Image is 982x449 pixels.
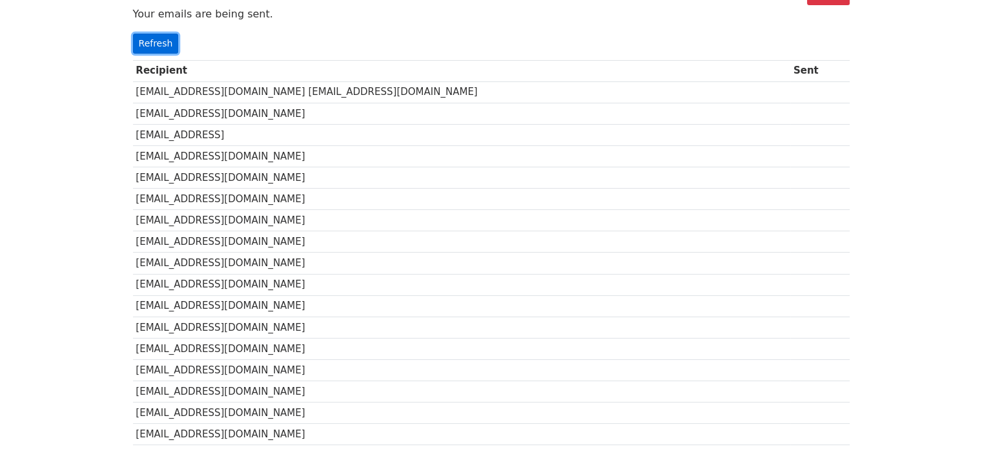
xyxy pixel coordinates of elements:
[133,210,790,231] td: [EMAIL_ADDRESS][DOMAIN_NAME]
[133,381,790,402] td: [EMAIL_ADDRESS][DOMAIN_NAME]
[133,231,790,253] td: [EMAIL_ADDRESS][DOMAIN_NAME]
[133,402,790,424] td: [EMAIL_ADDRESS][DOMAIN_NAME]
[133,359,790,381] td: [EMAIL_ADDRESS][DOMAIN_NAME]
[790,60,850,81] th: Sent
[133,60,790,81] th: Recipient
[133,124,790,145] td: [EMAIL_ADDRESS]
[133,295,790,317] td: [EMAIL_ADDRESS][DOMAIN_NAME]
[133,253,790,274] td: [EMAIL_ADDRESS][DOMAIN_NAME]
[133,424,790,445] td: [EMAIL_ADDRESS][DOMAIN_NAME]
[917,387,982,449] iframe: Chat Widget
[133,103,790,124] td: [EMAIL_ADDRESS][DOMAIN_NAME]
[133,274,790,295] td: [EMAIL_ADDRESS][DOMAIN_NAME]
[133,145,790,167] td: [EMAIL_ADDRESS][DOMAIN_NAME]
[133,338,790,359] td: [EMAIL_ADDRESS][DOMAIN_NAME]
[133,81,790,103] td: [EMAIL_ADDRESS][DOMAIN_NAME] [EMAIL_ADDRESS][DOMAIN_NAME]
[133,189,790,210] td: [EMAIL_ADDRESS][DOMAIN_NAME]
[133,317,790,338] td: [EMAIL_ADDRESS][DOMAIN_NAME]
[133,167,790,189] td: [EMAIL_ADDRESS][DOMAIN_NAME]
[133,7,850,21] p: Your emails are being sent.
[133,34,179,54] a: Refresh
